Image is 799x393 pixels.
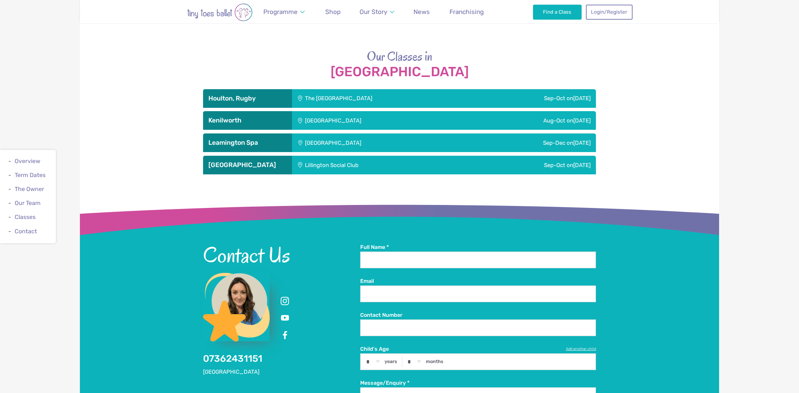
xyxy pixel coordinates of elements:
strong: [GEOGRAPHIC_DATA] [203,65,596,79]
a: Find a Class [533,5,582,19]
h3: Kenilworth [208,116,287,124]
h3: [GEOGRAPHIC_DATA] [208,161,287,169]
label: Message/Enquiry * [360,379,596,387]
span: Shop [325,8,341,16]
div: Sep-Oct on [461,156,596,174]
label: Email [360,278,596,285]
div: [GEOGRAPHIC_DATA] [292,111,463,130]
a: News [410,4,433,20]
span: Our Story [360,8,387,16]
a: Shop [322,4,344,20]
span: [DATE] [573,139,591,146]
span: Programme [263,8,298,16]
div: Sep-Dec on [462,133,596,152]
div: [GEOGRAPHIC_DATA] [292,133,462,152]
a: Instagram [279,295,291,307]
div: Sep-Oct on [474,89,596,108]
div: Aug-Oct on [463,111,596,130]
span: Our Classes in [367,48,432,65]
label: Contact Number [360,311,596,319]
a: Programme [260,4,308,20]
label: Full Name * [360,244,596,251]
a: 07362431151 [203,353,262,364]
span: News [413,8,430,16]
label: Child's Age [360,345,596,353]
h3: Houlton, Rugby [208,95,287,102]
img: tiny toes ballet [166,3,273,21]
a: Login/Register [586,5,633,19]
h3: Leamington Spa [208,139,287,147]
div: Lillington Social Club [292,156,461,174]
a: Youtube [279,312,291,324]
span: Franchising [449,8,484,16]
div: The [GEOGRAPHIC_DATA] [292,89,474,108]
a: Our Story [357,4,398,20]
span: [DATE] [573,95,591,101]
a: Add another child [566,346,596,352]
span: [DATE] [573,117,591,124]
h2: Contact Us [203,244,360,266]
label: years [385,359,397,365]
a: Franchising [446,4,487,20]
label: months [426,359,443,365]
span: [DATE] [573,162,591,168]
a: Facebook [279,329,291,341]
address: [GEOGRAPHIC_DATA] [203,368,360,376]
